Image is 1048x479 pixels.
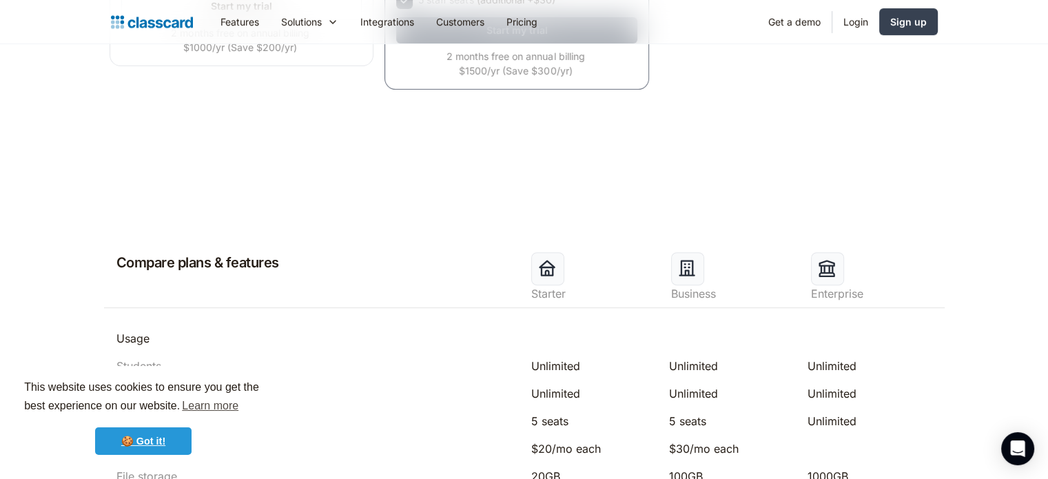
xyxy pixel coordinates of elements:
div: Starter [531,285,657,302]
div: $20/mo each [531,440,656,457]
div: 5 seats [531,413,656,429]
a: Login [832,6,879,37]
div: 2 months free on annual billing $1500/yr (Save $300/yr) [396,49,635,78]
div: Unlimited [531,358,656,374]
div: Open Intercom Messenger [1001,432,1034,465]
div: Solutions [281,14,322,29]
div: cookieconsent [11,366,276,468]
div: Sign up [890,14,927,29]
span: This website uses cookies to ensure you get the best experience on our website. [24,379,263,416]
div: Unlimited [808,385,932,402]
a: Features [209,6,270,37]
div: $30/mo each [669,440,794,457]
div: 5 seats [669,413,794,429]
div: Unlimited [808,358,932,374]
div: Unlimited [669,385,794,402]
div: Business [671,285,797,302]
a: Customers [425,6,495,37]
div: Unlimited [669,358,794,374]
a: learn more about cookies [180,396,240,416]
a: Get a demo [757,6,832,37]
div: Unlimited [531,385,656,402]
div: Solutions [270,6,349,37]
a: Integrations [349,6,425,37]
a: dismiss cookie message [95,427,192,455]
h2: Compare plans & features [111,252,279,273]
div: Usage [116,330,150,347]
div: Enterprise [811,285,937,302]
a: home [111,12,193,32]
div: Unlimited [808,413,932,429]
a: Sign up [879,8,938,35]
div: Students [116,358,161,374]
a: Pricing [495,6,548,37]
